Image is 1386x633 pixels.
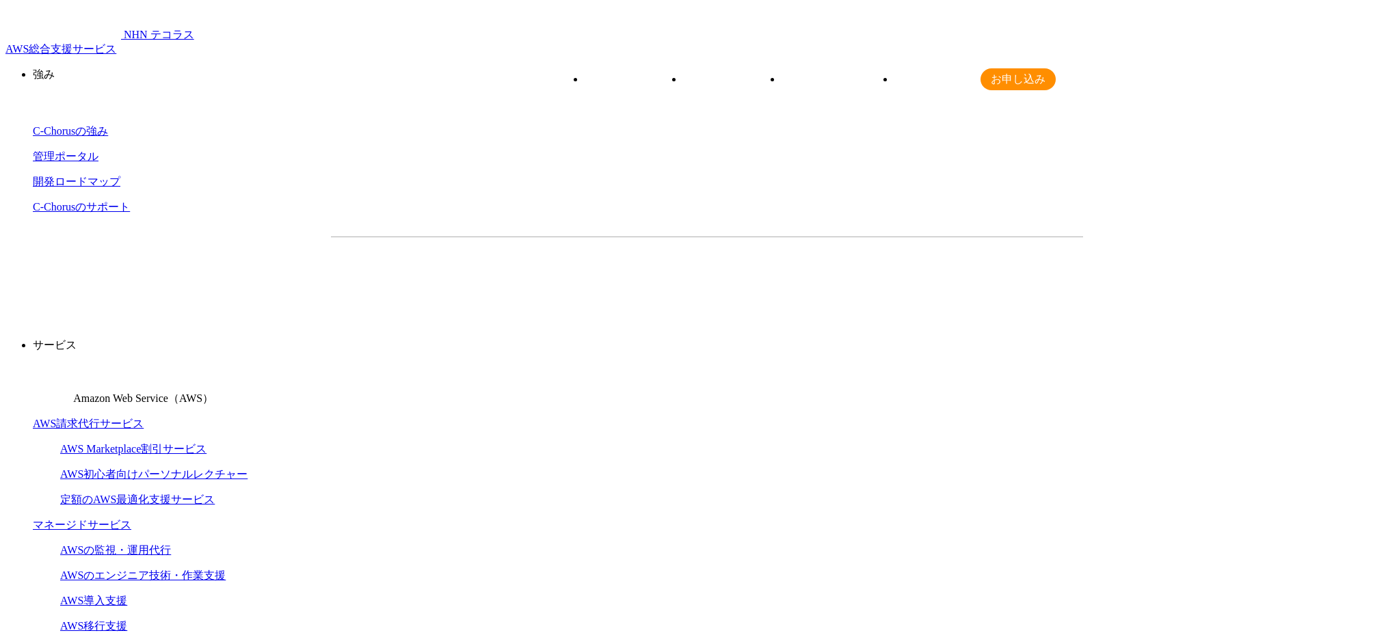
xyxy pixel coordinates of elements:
a: C-Chorusの強み [33,125,108,137]
a: 資料を請求する [480,259,700,293]
a: 請求代行プラン [585,73,661,85]
a: 特長・メリット [683,73,760,85]
a: AWS初心者向けパーソナルレクチャー [60,468,248,480]
a: 管理ポータル [33,150,98,162]
a: よくある質問 [894,73,960,85]
a: AWS導入支援 [60,595,127,606]
a: まずは相談する [714,259,934,293]
img: AWS総合支援サービス C-Chorus [5,5,121,38]
a: 開発ロードマップ [33,176,120,187]
p: サービス [33,338,1381,353]
img: Amazon Web Service（AWS） [33,364,71,402]
a: お申し込み [981,68,1056,90]
a: C-Chorusのサポート [33,201,130,213]
a: AWS Marketplace割引サービス [60,443,206,455]
a: AWS移行支援 [60,620,127,632]
a: 定額のAWS最適化支援サービス [60,494,215,505]
p: 強み [33,68,1381,82]
a: AWS総合支援サービス C-Chorus NHN テコラスAWS総合支援サービス [5,29,194,55]
a: AWSのエンジニア技術・作業支援 [60,569,226,581]
span: Amazon Web Service（AWS） [73,392,213,404]
a: 請求代行 導入事例 [782,73,872,85]
a: AWS請求代行サービス [33,418,144,429]
span: お申し込み [981,72,1056,87]
a: AWSの監視・運用代行 [60,544,171,556]
a: マネージドサービス [33,519,131,530]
